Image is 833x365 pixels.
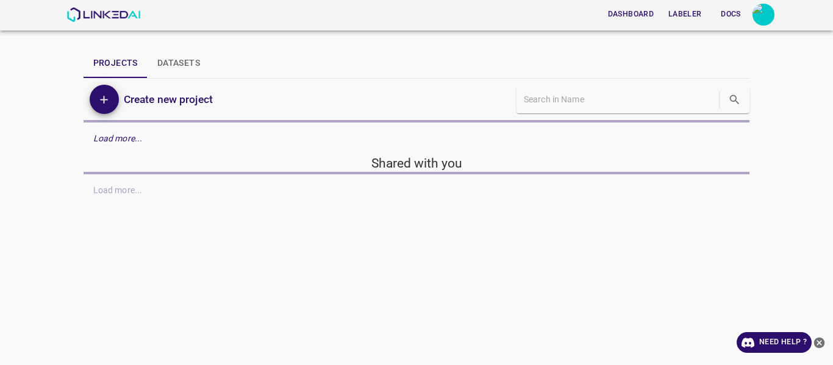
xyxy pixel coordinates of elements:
[93,133,143,143] em: Load more...
[524,91,717,108] input: Search in Name
[661,2,709,27] a: Labeler
[119,91,213,108] a: Create new project
[84,127,750,150] div: Load more...
[753,4,774,26] img: angela marcela
[709,2,753,27] a: Docs
[711,4,750,24] button: Docs
[722,87,747,112] button: search
[753,4,774,26] button: Open settings
[84,49,148,78] button: Projects
[148,49,210,78] button: Datasets
[66,7,140,22] img: LinkedAI
[663,4,706,24] button: Labeler
[812,332,827,353] button: close-help
[737,332,812,353] a: Need Help ?
[124,91,213,108] h6: Create new project
[601,2,661,27] a: Dashboard
[90,85,119,114] button: Add
[603,4,659,24] button: Dashboard
[84,155,750,172] h5: Shared with you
